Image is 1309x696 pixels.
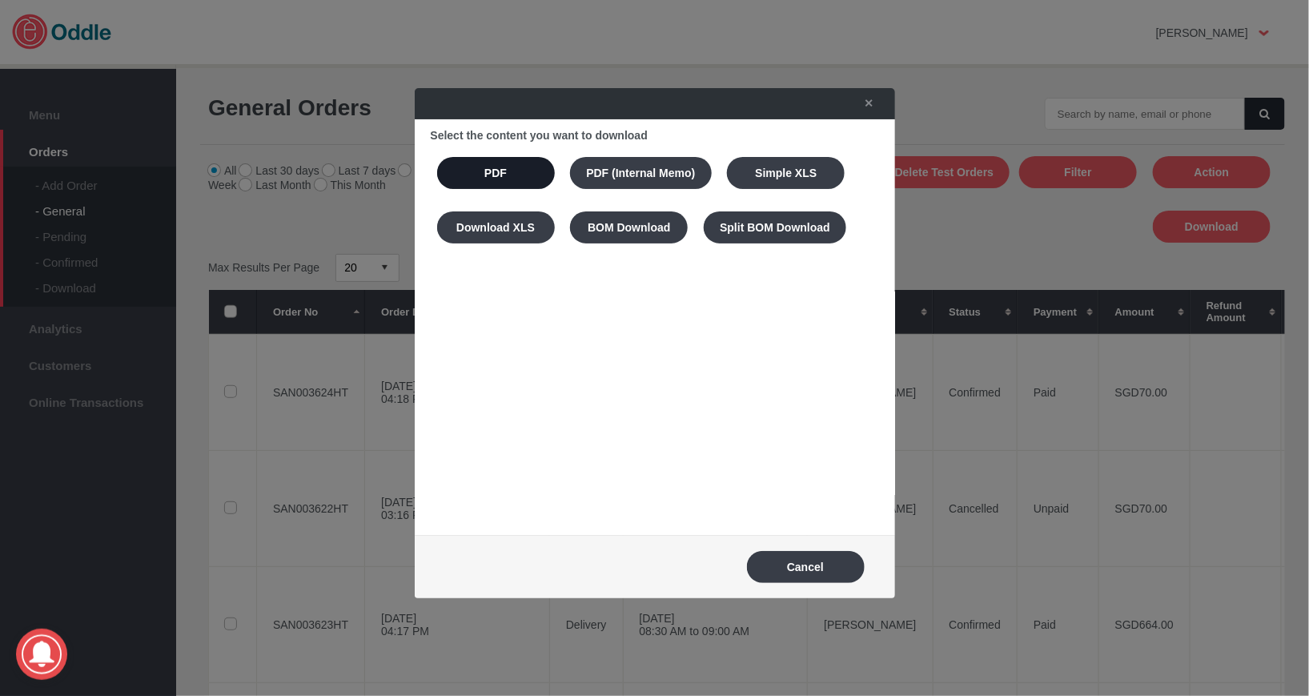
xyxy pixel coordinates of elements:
[849,89,882,118] a: ✕
[437,211,555,243] button: Download XLS
[431,129,879,142] h4: Select the content you want to download
[747,551,865,583] button: Cancel
[570,211,688,243] button: BOM Download
[727,157,845,189] button: Simple XLS
[570,157,711,189] button: PDF (Internal Memo)
[437,157,555,189] button: PDF
[704,211,846,243] button: Split BOM Download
